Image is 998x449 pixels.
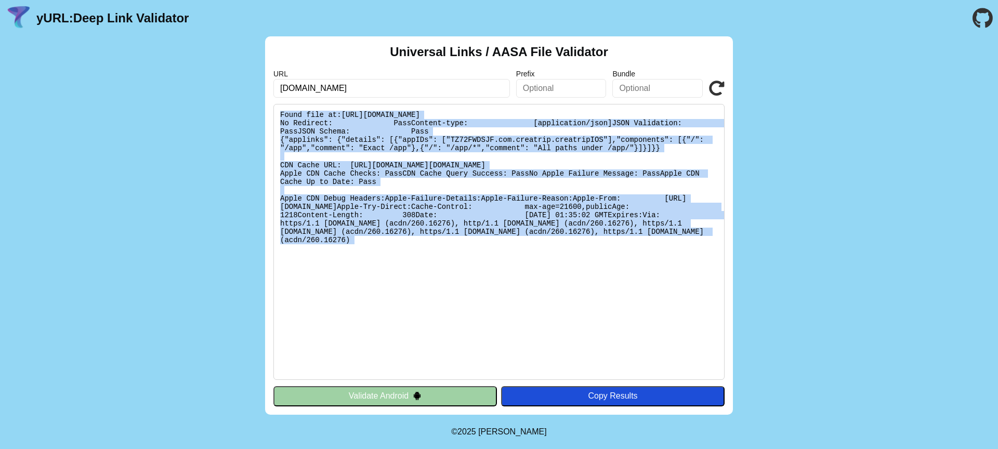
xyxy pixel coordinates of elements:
input: Optional [516,79,607,98]
footer: © [451,415,546,449]
a: yURL:Deep Link Validator [36,11,189,25]
label: Prefix [516,70,607,78]
a: Michael Ibragimchayev's Personal Site [478,427,547,436]
label: URL [273,70,510,78]
label: Bundle [612,70,703,78]
button: Copy Results [501,386,725,406]
h2: Universal Links / AASA File Validator [390,45,608,59]
button: Validate Android [273,386,497,406]
input: Optional [612,79,703,98]
img: droidIcon.svg [413,391,422,400]
img: yURL Logo [5,5,32,32]
input: Required [273,79,510,98]
pre: Found file at: [URL][DOMAIN_NAME] No Redirect: Pass Content-type: [application/json] JSON Validat... [273,104,725,380]
span: 2025 [457,427,476,436]
div: Copy Results [506,391,719,401]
